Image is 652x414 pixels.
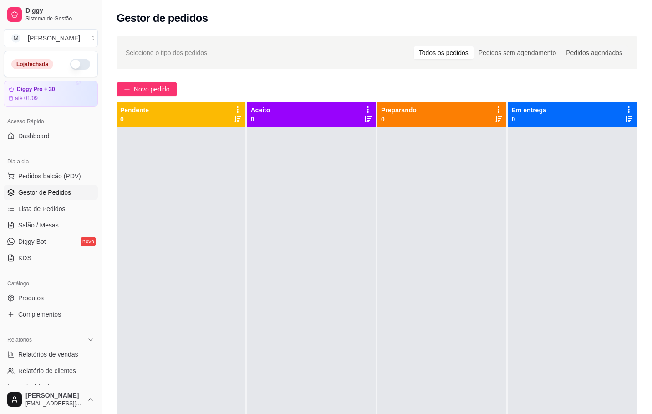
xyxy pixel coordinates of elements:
[381,115,417,124] p: 0
[124,86,130,92] span: plus
[4,276,98,291] div: Catálogo
[18,131,50,141] span: Dashboard
[126,48,207,58] span: Selecione o tipo dos pedidos
[17,86,55,93] article: Diggy Pro + 30
[251,115,270,124] p: 0
[4,185,98,200] a: Gestor de Pedidos
[414,46,474,59] div: Todos os pedidos
[18,237,46,246] span: Diggy Bot
[4,129,98,143] a: Dashboard
[25,392,83,400] span: [PERSON_NAME]
[251,106,270,115] p: Aceito
[18,383,73,392] span: Relatório de mesas
[4,169,98,183] button: Pedidos balcão (PDV)
[381,106,417,115] p: Preparando
[25,400,83,407] span: [EMAIL_ADDRESS][DOMAIN_NAME]
[11,34,20,43] span: M
[4,81,98,107] a: Diggy Pro + 30até 01/09
[18,310,61,319] span: Complementos
[18,350,78,359] span: Relatórios de vendas
[18,253,31,263] span: KDS
[15,95,38,102] article: até 01/09
[4,364,98,378] a: Relatório de clientes
[4,29,98,47] button: Select a team
[512,115,546,124] p: 0
[4,251,98,265] a: KDS
[134,84,170,94] span: Novo pedido
[117,82,177,96] button: Novo pedido
[4,389,98,410] button: [PERSON_NAME][EMAIL_ADDRESS][DOMAIN_NAME]
[4,154,98,169] div: Dia a dia
[7,336,32,343] span: Relatórios
[25,7,94,15] span: Diggy
[4,291,98,305] a: Produtos
[28,34,86,43] div: [PERSON_NAME] ...
[18,172,81,181] span: Pedidos balcão (PDV)
[18,221,59,230] span: Salão / Mesas
[4,114,98,129] div: Acesso Rápido
[18,188,71,197] span: Gestor de Pedidos
[4,307,98,322] a: Complementos
[11,59,53,69] div: Loja fechada
[25,15,94,22] span: Sistema de Gestão
[4,202,98,216] a: Lista de Pedidos
[117,11,208,25] h2: Gestor de pedidos
[18,293,44,303] span: Produtos
[120,106,149,115] p: Pendente
[561,46,627,59] div: Pedidos agendados
[4,234,98,249] a: Diggy Botnovo
[120,115,149,124] p: 0
[4,347,98,362] a: Relatórios de vendas
[512,106,546,115] p: Em entrega
[4,218,98,232] a: Salão / Mesas
[70,59,90,70] button: Alterar Status
[18,366,76,375] span: Relatório de clientes
[4,4,98,25] a: DiggySistema de Gestão
[474,46,561,59] div: Pedidos sem agendamento
[18,204,66,213] span: Lista de Pedidos
[4,380,98,394] a: Relatório de mesas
